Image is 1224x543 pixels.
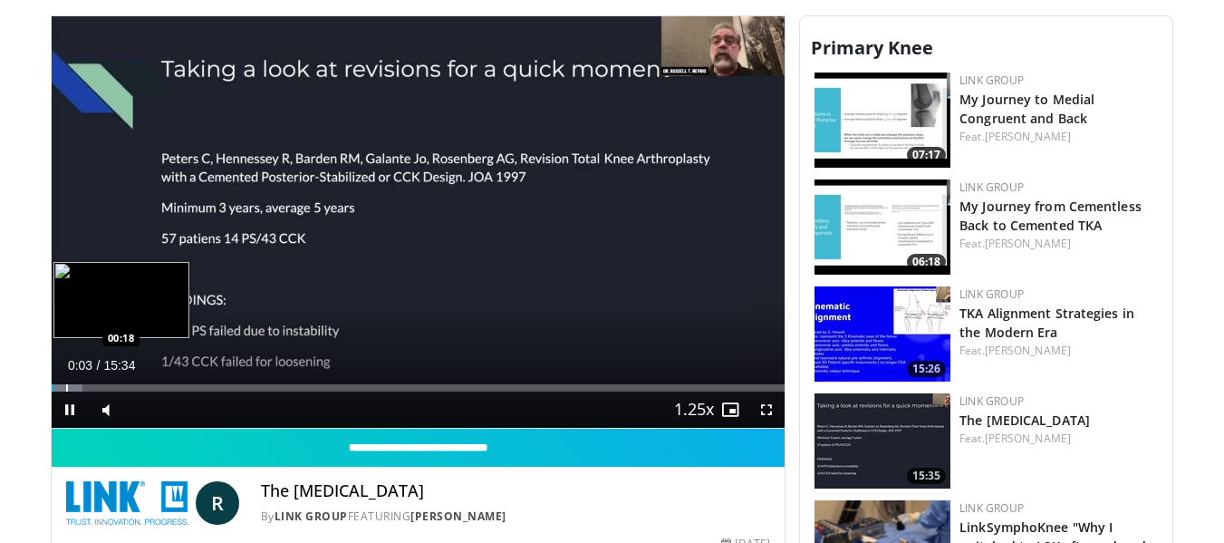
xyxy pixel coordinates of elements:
a: LINK Group [275,509,348,524]
a: TKA Alignment Strategies in the Modern Era [959,305,1134,341]
a: R [196,481,239,525]
a: My Journey from Cementless Back to Cemented TKA [959,198,1142,234]
a: 15:26 [814,286,950,382]
a: LINK Group [959,500,1024,516]
span: 15:26 [907,361,946,377]
a: [PERSON_NAME] [985,343,1071,358]
a: The [MEDICAL_DATA] [959,412,1090,429]
a: 15:35 [814,393,950,489]
span: / [97,358,101,373]
button: Pause [52,392,88,428]
span: 15:34 [103,358,135,373]
a: My Journey to Medial Congruent and Back [959,91,1094,127]
div: Feat. [959,236,1158,252]
img: 9280245d-baef-4c0a-bb06-6ca7c930e227.150x105_q85_crop-smart_upscale.jpg [814,286,950,382]
button: Fullscreen [748,392,785,428]
div: By FEATURING [261,509,770,525]
a: [PERSON_NAME] [985,129,1071,144]
a: LINK Group [959,73,1024,88]
div: Feat. [959,431,1158,447]
button: Mute [88,392,124,428]
h4: The [MEDICAL_DATA] [261,481,770,501]
span: 06:18 [907,254,946,270]
button: Enable picture-in-picture mode [712,392,748,428]
span: 0:03 [68,358,92,373]
a: [PERSON_NAME] [985,236,1071,251]
video-js: Video Player [52,16,785,430]
a: 07:17 [814,73,950,168]
img: LINK Group [66,481,188,525]
img: image.jpeg [53,262,189,338]
img: d0ab9b2b-a620-49ec-b261-98432bd3b95c.150x105_q85_crop-smart_upscale.jpg [814,179,950,275]
span: 07:17 [907,147,946,163]
a: [PERSON_NAME] [410,509,506,524]
div: Feat. [959,343,1158,359]
a: LINK Group [959,179,1024,195]
img: 996abfc1-cbb0-4ade-a03d-4430906441a7.150x105_q85_crop-smart_upscale.jpg [814,73,950,168]
div: Progress Bar [52,384,785,392]
img: 3ae481c4-bb71-486e-adf4-2fddcf562bc6.150x105_q85_crop-smart_upscale.jpg [814,393,950,489]
button: Playback Rate [676,392,712,428]
a: LINK Group [959,286,1024,302]
a: [PERSON_NAME] [985,431,1071,446]
span: 15:35 [907,468,946,484]
a: LINK Group [959,393,1024,409]
div: Feat. [959,129,1158,145]
a: 06:18 [814,179,950,275]
span: Primary Knee [811,35,933,60]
